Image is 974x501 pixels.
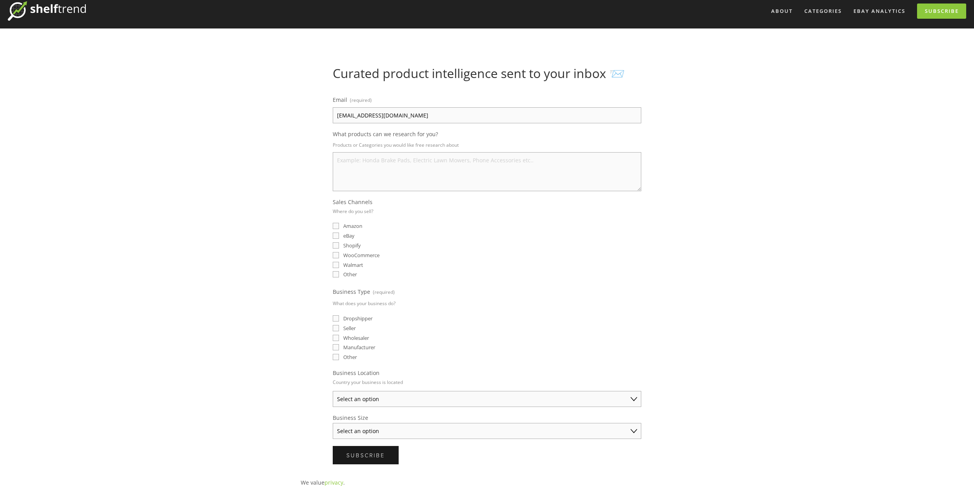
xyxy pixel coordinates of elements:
span: Business Size [333,414,368,421]
span: Walmart [343,261,363,268]
span: eBay [343,232,355,239]
span: (required) [350,94,372,106]
input: Shopify [333,242,339,249]
a: privacy [325,479,343,486]
input: eBay [333,233,339,239]
span: What products can we research for you? [333,130,438,138]
p: Products or Categories you would like free research about [333,139,641,151]
p: Where do you sell? [333,206,373,217]
span: Wholesaler [343,334,369,341]
span: WooCommerce [343,252,380,259]
h1: Curated product intelligence sent to your inbox 📨 [333,66,641,81]
div: Categories [799,5,847,18]
p: We value . [301,478,674,487]
span: Business Location [333,369,380,377]
input: WooCommerce [333,252,339,258]
input: Amazon [333,223,339,229]
img: ShelfTrend [8,1,86,21]
span: Sales Channels [333,198,373,206]
span: (required) [373,286,395,298]
span: Amazon [343,222,362,229]
p: Country your business is located [333,377,403,388]
a: Subscribe [917,4,966,19]
a: About [766,5,798,18]
span: Other [343,354,357,361]
input: Dropshipper [333,315,339,322]
p: What does your business do? [333,298,396,309]
span: Manufacturer [343,344,375,351]
input: Wholesaler [333,335,339,341]
span: Seller [343,325,356,332]
input: Walmart [333,262,339,268]
span: Other [343,271,357,278]
select: Business Size [333,423,641,439]
select: Business Location [333,391,641,407]
span: Dropshipper [343,315,373,322]
span: Shopify [343,242,361,249]
input: Other [333,271,339,277]
span: Subscribe [346,451,385,459]
span: Email [333,96,347,103]
input: Seller [333,325,339,331]
span: Business Type [333,288,370,295]
a: eBay Analytics [848,5,910,18]
input: Other [333,354,339,360]
input: Manufacturer [333,344,339,350]
button: SubscribeSubscribe [333,446,399,464]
